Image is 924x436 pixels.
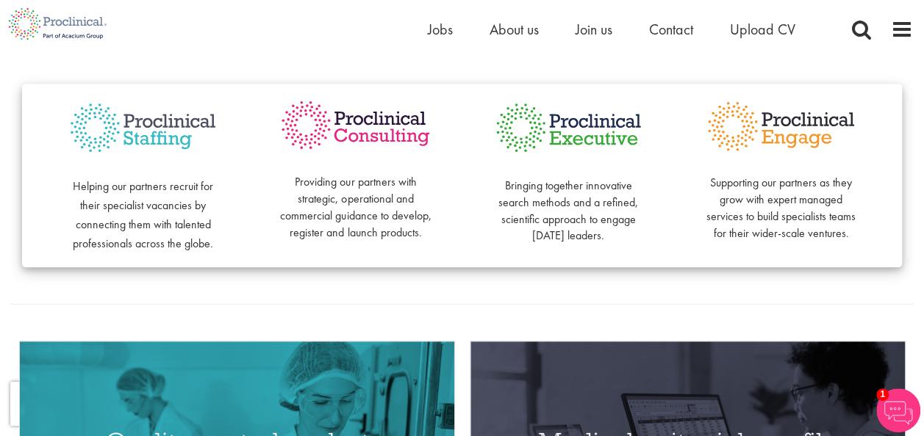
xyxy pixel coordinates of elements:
img: Proclinical Staffing [66,98,220,158]
img: Chatbot [876,388,920,432]
a: Jobs [428,20,453,39]
a: Contact [649,20,693,39]
a: Join us [576,20,612,39]
span: Helping our partners recruit for their specialist vacancies by connecting them with talented prof... [73,178,213,251]
img: Proclinical Engage [704,98,858,155]
a: About us [490,20,539,39]
img: Proclinical Executive [492,98,645,157]
p: Supporting our partners as they grow with expert managed services to build specialists teams for ... [704,158,858,241]
iframe: reCAPTCHA [10,382,198,426]
img: Proclinical Consulting [279,98,432,153]
a: Upload CV [730,20,795,39]
p: Providing our partners with strategic, operational and commercial guidance to develop, register a... [279,157,432,241]
p: Bringing together innovative search methods and a refined, scientific approach to engage [DATE] l... [492,161,645,244]
span: 1 [876,388,889,401]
